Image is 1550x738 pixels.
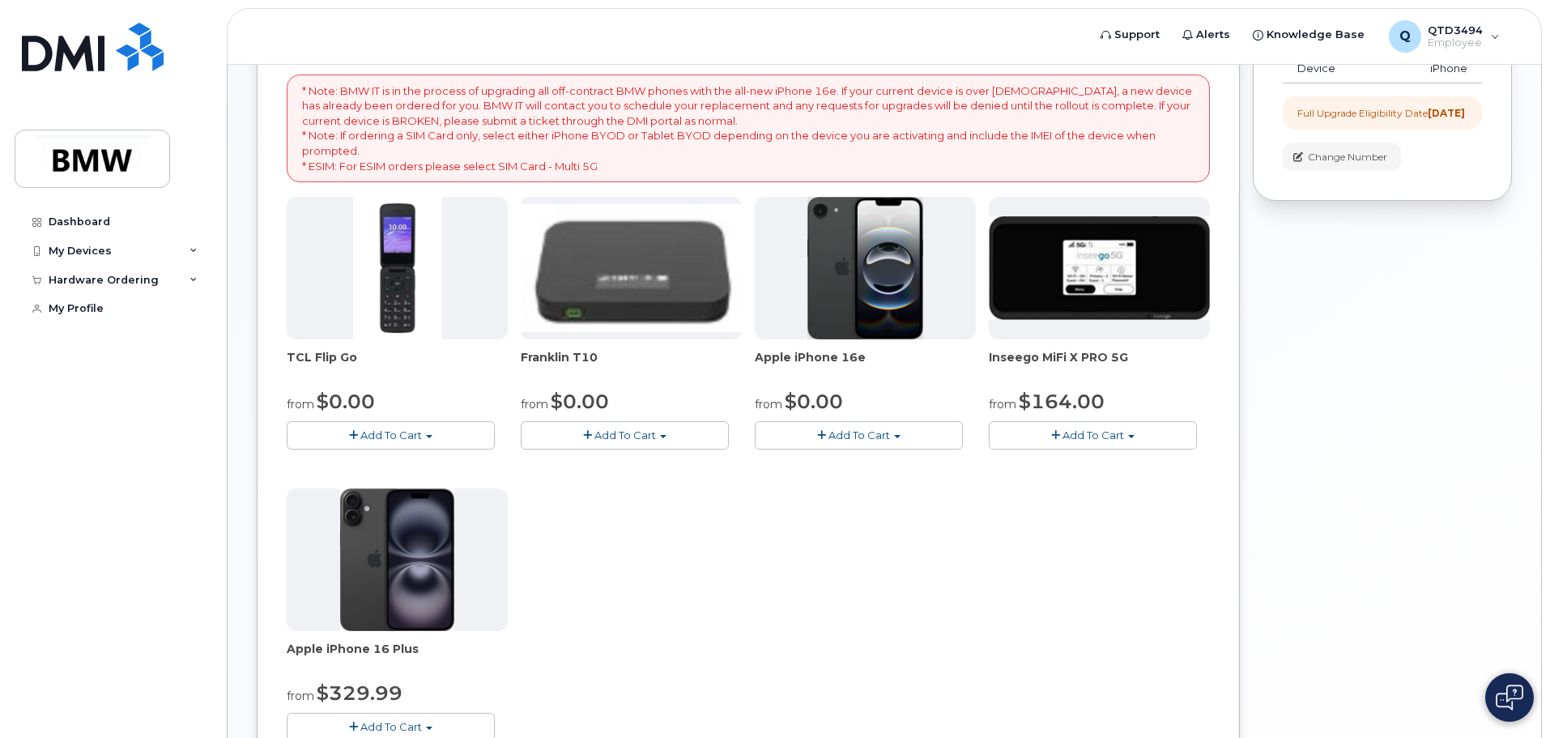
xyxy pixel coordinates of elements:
[755,421,963,450] button: Add To Cart
[989,349,1210,382] div: Inseego MiFi X PRO 5G
[521,349,742,382] div: Franklin T10
[594,429,656,442] span: Add To Cart
[1308,150,1387,164] span: Change Number
[807,197,924,339] img: iphone16e.png
[287,641,508,673] div: Apple iPhone 16 Plus
[1196,27,1230,43] span: Alerts
[1283,143,1401,171] button: Change Number
[521,204,742,332] img: t10.jpg
[1377,54,1482,83] td: iPhone
[1297,106,1465,120] div: Full Upgrade Eligibility Date
[1062,429,1124,442] span: Add To Cart
[353,197,442,339] img: TCL_FLIP_MODE.jpg
[521,397,548,412] small: from
[1378,20,1511,53] div: QTD3494
[551,390,609,413] span: $0.00
[828,429,890,442] span: Add To Cart
[1241,19,1376,51] a: Knowledge Base
[1019,390,1105,413] span: $164.00
[1283,54,1377,83] td: Device
[989,397,1016,412] small: from
[1399,27,1411,46] span: Q
[287,421,495,450] button: Add To Cart
[287,397,314,412] small: from
[1089,19,1171,51] a: Support
[360,429,422,442] span: Add To Cart
[755,397,782,412] small: from
[755,349,976,382] div: Apple iPhone 16e
[1171,19,1241,51] a: Alerts
[1114,27,1160,43] span: Support
[1428,107,1465,119] strong: [DATE]
[302,83,1194,173] p: * Note: BMW IT is in the process of upgrading all off-contract BMW phones with the all-new iPhone...
[317,390,375,413] span: $0.00
[340,488,454,631] img: iphone_16_plus.png
[360,720,422,733] span: Add To Cart
[989,421,1197,450] button: Add To Cart
[287,349,508,382] div: TCL Flip Go
[521,421,729,450] button: Add To Cart
[989,216,1210,320] img: cut_small_inseego_5G.jpg
[1428,36,1483,49] span: Employee
[1428,23,1483,36] span: QTD3494
[785,390,843,413] span: $0.00
[1267,27,1365,43] span: Knowledge Base
[287,689,314,703] small: from
[317,681,402,705] span: $329.99
[1496,685,1523,710] img: Open chat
